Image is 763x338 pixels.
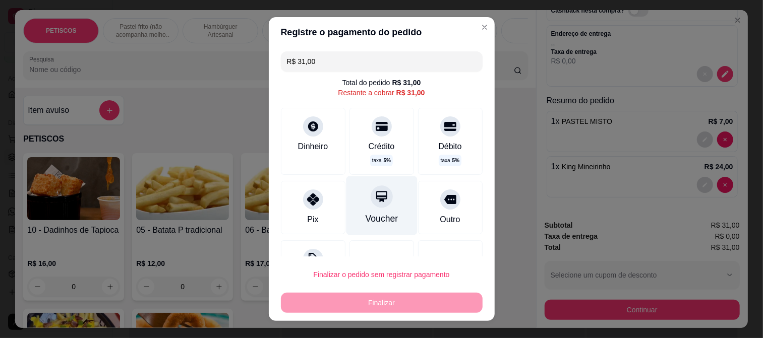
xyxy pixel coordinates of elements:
[287,51,477,72] input: Ex.: hambúrguer de cordeiro
[438,141,461,153] div: Débito
[369,141,395,153] div: Crédito
[307,214,318,226] div: Pix
[372,157,391,164] p: taxa
[281,264,483,285] button: Finalizar o pedido sem registrar pagamento
[342,78,421,88] div: Total do pedido
[384,157,391,164] span: 5 %
[396,88,425,98] div: R$ 31,00
[441,157,459,164] p: taxa
[338,88,425,98] div: Restante a cobrar
[365,212,398,225] div: Voucher
[477,19,493,35] button: Close
[440,214,460,226] div: Outro
[269,17,495,47] header: Registre o pagamento do pedido
[392,78,421,88] div: R$ 31,00
[298,141,328,153] div: Dinheiro
[452,157,459,164] span: 5 %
